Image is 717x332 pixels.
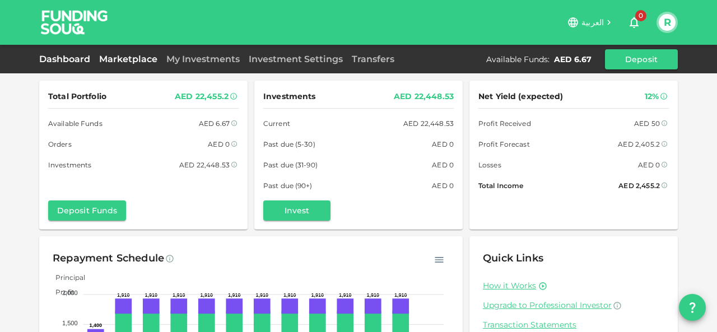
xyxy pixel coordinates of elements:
[618,138,660,150] div: AED 2,405.2
[478,159,501,171] span: Losses
[48,90,106,104] span: Total Portfolio
[47,273,85,282] span: Principal
[263,138,315,150] span: Past due (5-30)
[263,90,315,104] span: Investments
[659,14,676,31] button: R
[39,54,95,64] a: Dashboard
[62,320,78,326] tspan: 1,500
[179,159,230,171] div: AED 22,448.53
[263,159,318,171] span: Past due (31-90)
[478,138,530,150] span: Profit Forecast
[95,54,162,64] a: Marketplace
[486,54,550,65] div: Available Funds :
[62,289,78,296] tspan: 2,000
[244,54,347,64] a: Investment Settings
[47,288,75,296] span: Profit
[483,300,612,310] span: Upgrade to Professional Investor
[48,118,103,129] span: Available Funds
[394,90,454,104] div: AED 22,448.53
[483,300,664,311] a: Upgrade to Professional Investor
[175,90,229,104] div: AED 22,455.2
[483,280,536,291] a: How it Works
[605,49,678,69] button: Deposit
[478,90,564,104] span: Net Yield (expected)
[478,180,523,191] span: Total Income
[263,118,290,129] span: Current
[347,54,399,64] a: Transfers
[403,118,454,129] div: AED 22,448.53
[618,180,660,191] div: AED 2,455.2
[483,320,664,330] a: Transaction Statements
[48,138,72,150] span: Orders
[483,252,543,264] span: Quick Links
[623,11,645,34] button: 0
[432,180,454,191] div: AED 0
[48,159,91,171] span: Investments
[645,90,659,104] div: 12%
[162,54,244,64] a: My Investments
[432,138,454,150] div: AED 0
[635,10,646,21] span: 0
[634,118,660,129] div: AED 50
[53,250,164,268] div: Repayment Schedule
[679,294,706,321] button: question
[48,200,126,221] button: Deposit Funds
[263,180,313,191] span: Past due (90+)
[638,159,660,171] div: AED 0
[263,200,330,221] button: Invest
[478,118,531,129] span: Profit Received
[432,159,454,171] div: AED 0
[554,54,592,65] div: AED 6.67
[208,138,230,150] div: AED 0
[199,118,230,129] div: AED 6.67
[581,17,604,27] span: العربية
